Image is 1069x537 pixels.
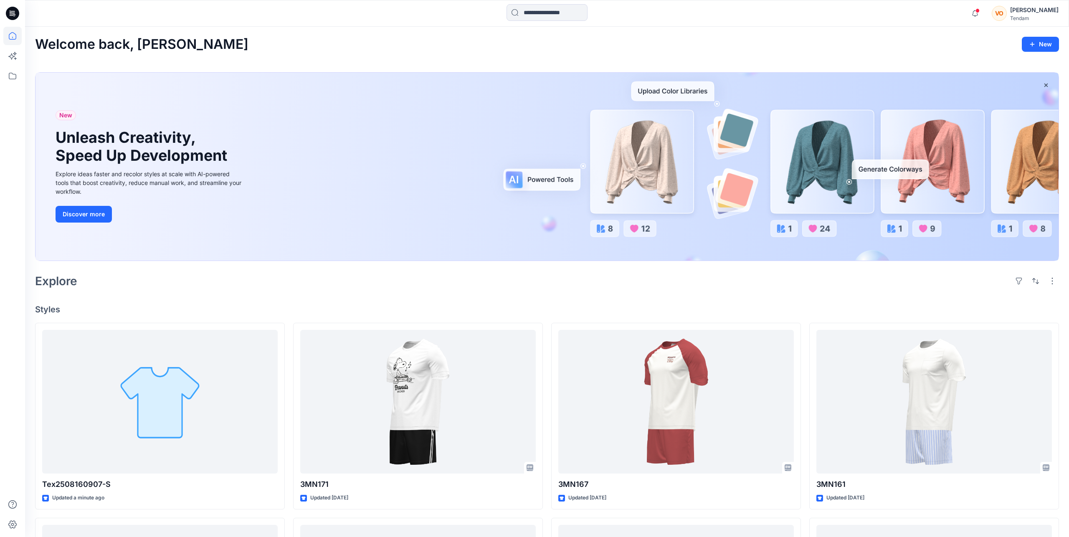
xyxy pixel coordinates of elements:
a: Tex2508160907-S [42,330,278,474]
span: New [59,110,72,120]
p: 3MN161 [816,479,1052,490]
p: Updated a minute ago [52,494,104,502]
div: Explore ideas faster and recolor styles at scale with AI-powered tools that boost creativity, red... [56,170,243,196]
p: Updated [DATE] [568,494,606,502]
p: Updated [DATE] [310,494,348,502]
div: VO [992,6,1007,21]
p: Tex2508160907-S [42,479,278,490]
h2: Explore [35,274,77,288]
div: [PERSON_NAME] [1010,5,1059,15]
p: Updated [DATE] [826,494,864,502]
p: 3MN167 [558,479,794,490]
h2: Welcome back, [PERSON_NAME] [35,37,248,52]
button: New [1022,37,1059,52]
h1: Unleash Creativity, Speed Up Development [56,129,231,165]
p: 3MN171 [300,479,536,490]
a: 3MN171 [300,330,536,474]
a: 3MN161 [816,330,1052,474]
a: Discover more [56,206,243,223]
h4: Styles [35,304,1059,314]
a: 3MN167 [558,330,794,474]
button: Discover more [56,206,112,223]
div: Tendam [1010,15,1059,21]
